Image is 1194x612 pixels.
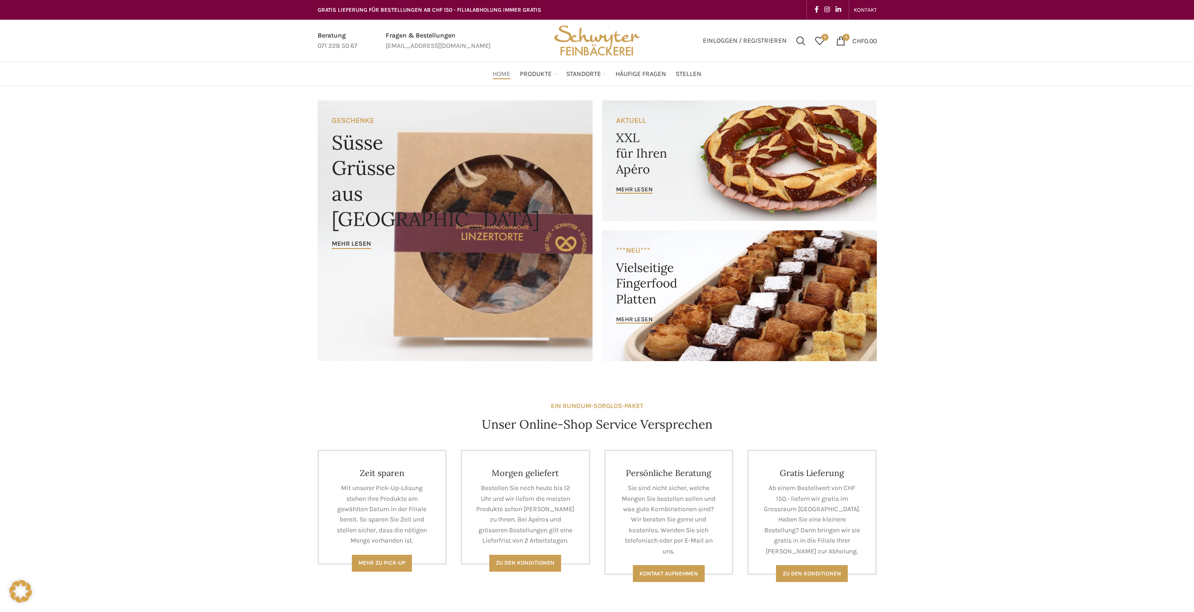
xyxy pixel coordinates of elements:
a: Home [493,65,510,83]
span: Standorte [566,70,601,79]
a: Instagram social link [821,3,833,16]
a: Linkedin social link [833,3,844,16]
p: Bestellen Sie noch heute bis 12 Uhr und wir liefern die meisten Produkte schon [PERSON_NAME] zu I... [476,483,575,546]
bdi: 0.00 [852,37,877,45]
a: Stellen [676,65,701,83]
span: Zu den konditionen [783,570,841,577]
a: 0 CHF0.00 [831,31,882,50]
a: Facebook social link [812,3,821,16]
a: Site logo [551,36,643,44]
a: Zu den Konditionen [489,555,561,572]
div: Main navigation [313,65,882,83]
a: Zu den konditionen [776,565,848,582]
a: Mehr zu Pick-Up [352,555,412,572]
strong: EIN RUNDUM-SORGLOS-PAKET [551,402,643,410]
h4: Persönliche Beratung [620,468,718,478]
h4: Unser Online-Shop Service Versprechen [482,416,713,433]
span: Einloggen / Registrieren [703,38,787,44]
p: Mit unserer Pick-Up-Lösung stehen Ihre Produkte am gewählten Datum in der Filiale bereit. So spar... [333,483,432,546]
span: Mehr zu Pick-Up [358,559,405,566]
a: KONTAKT [854,0,877,19]
span: 0 [821,34,829,41]
a: Kontakt aufnehmen [633,565,705,582]
p: Sie sind nicht sicher, welche Mengen Sie bestellen sollen und was gute Kombinationen sind? Wir be... [620,483,718,557]
h4: Zeit sparen [333,468,432,478]
a: Infobox link [318,30,357,52]
h4: Morgen geliefert [476,468,575,478]
a: Banner link [602,100,877,221]
a: Einloggen / Registrieren [698,31,791,50]
span: Stellen [676,70,701,79]
a: Banner link [318,100,593,361]
a: Banner link [602,230,877,361]
img: Bäckerei Schwyter [551,20,643,62]
span: Produkte [520,70,552,79]
a: Häufige Fragen [616,65,666,83]
a: Standorte [566,65,606,83]
span: CHF [852,37,864,45]
a: Suchen [791,31,810,50]
div: Secondary navigation [849,0,882,19]
a: 0 [810,31,829,50]
span: Kontakt aufnehmen [639,570,698,577]
span: 0 [843,34,850,41]
a: Infobox link [386,30,491,52]
span: Home [493,70,510,79]
span: GRATIS LIEFERUNG FÜR BESTELLUNGEN AB CHF 150 - FILIALABHOLUNG IMMER GRATIS [318,7,541,13]
span: Zu den Konditionen [496,559,555,566]
p: Ab einem Bestellwert von CHF 150.- liefern wir gratis im Grossraum [GEOGRAPHIC_DATA]. Haben Sie e... [763,483,861,557]
a: Produkte [520,65,557,83]
span: KONTAKT [854,7,877,13]
h4: Gratis Lieferung [763,468,861,478]
span: Häufige Fragen [616,70,666,79]
div: Meine Wunschliste [810,31,829,50]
